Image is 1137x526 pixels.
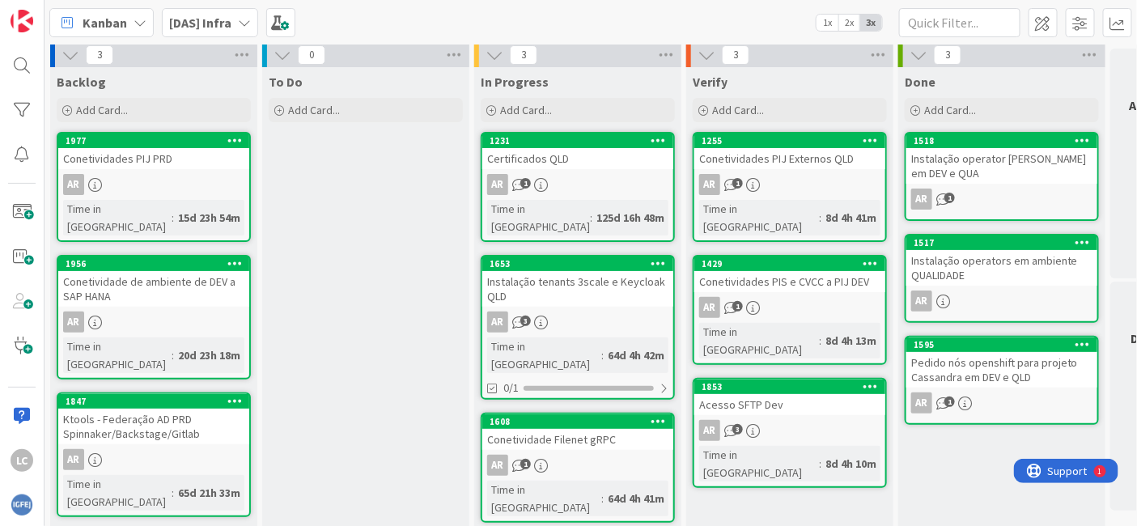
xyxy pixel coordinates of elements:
[906,291,1097,312] div: AR
[172,209,174,227] span: :
[490,135,673,146] div: 1231
[298,45,325,65] span: 0
[699,200,819,235] div: Time in [GEOGRAPHIC_DATA]
[58,257,249,271] div: 1956
[487,312,508,333] div: AR
[11,494,33,516] img: avatar
[906,235,1097,286] div: 1517Instalação operators em ambiente QUALIDADE
[693,132,887,242] a: 1255Conetividades PIJ Externos QLDARTime in [GEOGRAPHIC_DATA]:8d 4h 41m
[58,394,249,409] div: 1847
[906,134,1097,148] div: 1518
[487,455,508,476] div: AR
[819,209,821,227] span: :
[911,189,932,210] div: AR
[693,255,887,365] a: 1429Conetividades PIS e CVCC a PIJ DEVARTime in [GEOGRAPHIC_DATA]:8d 4h 13m
[944,193,955,203] span: 1
[693,74,728,90] span: Verify
[11,449,33,472] div: LC
[934,45,961,65] span: 3
[699,420,720,441] div: AR
[482,134,673,169] div: 1231Certificados QLD
[821,209,880,227] div: 8d 4h 41m
[83,13,127,32] span: Kanban
[592,209,668,227] div: 125d 16h 48m
[601,346,604,364] span: :
[604,346,668,364] div: 64d 4h 42m
[482,414,673,429] div: 1608
[914,339,1097,350] div: 1595
[722,45,749,65] span: 3
[694,174,885,195] div: AR
[732,301,743,312] span: 1
[57,392,251,517] a: 1847Ktools - Federação AD PRD Spinnaker/Backstage/GitlabARTime in [GEOGRAPHIC_DATA]:65d 21h 33m
[487,337,601,373] div: Time in [GEOGRAPHIC_DATA]
[482,148,673,169] div: Certificados QLD
[899,8,1020,37] input: Quick Filter...
[732,178,743,189] span: 1
[58,409,249,444] div: Ktools - Federação AD PRD Spinnaker/Backstage/Gitlab
[174,484,244,502] div: 65d 21h 33m
[63,449,84,470] div: AR
[838,15,860,31] span: 2x
[694,257,885,271] div: 1429
[905,234,1099,323] a: 1517Instalação operators em ambiente QUALIDADEAR
[482,455,673,476] div: AR
[11,10,33,32] img: Visit kanbanzone.com
[520,178,531,189] span: 1
[66,258,249,269] div: 1956
[604,490,668,507] div: 64d 4h 41m
[34,2,74,22] span: Support
[58,312,249,333] div: AR
[63,475,172,511] div: Time in [GEOGRAPHIC_DATA]
[732,424,743,435] span: 3
[172,484,174,502] span: :
[58,449,249,470] div: AR
[860,15,882,31] span: 3x
[84,6,88,19] div: 1
[693,378,887,488] a: 1853Acesso SFTP DevARTime in [GEOGRAPHIC_DATA]:8d 4h 10m
[481,74,549,90] span: In Progress
[520,316,531,326] span: 3
[481,255,675,400] a: 1653Instalação tenants 3scale e Keycloak QLDARTime in [GEOGRAPHIC_DATA]:64d 4h 42m0/1
[482,271,673,307] div: Instalação tenants 3scale e Keycloak QLD
[482,414,673,450] div: 1608Conetividade Filenet gRPC
[490,416,673,427] div: 1608
[288,103,340,117] span: Add Card...
[63,337,172,373] div: Time in [GEOGRAPHIC_DATA]
[819,332,821,350] span: :
[76,103,128,117] span: Add Card...
[819,455,821,473] span: :
[906,250,1097,286] div: Instalação operators em ambiente QUALIDADE
[58,174,249,195] div: AR
[906,392,1097,414] div: AR
[944,397,955,407] span: 1
[694,420,885,441] div: AR
[694,380,885,415] div: 1853Acesso SFTP Dev
[699,446,819,481] div: Time in [GEOGRAPHIC_DATA]
[58,134,249,169] div: 1977Conetividades PIJ PRD
[57,132,251,242] a: 1977Conetividades PIJ PRDARTime in [GEOGRAPHIC_DATA]:15d 23h 54m
[906,134,1097,184] div: 1518Instalação operator [PERSON_NAME] em DEV e QUA
[172,346,174,364] span: :
[694,134,885,169] div: 1255Conetividades PIJ Externos QLD
[906,235,1097,250] div: 1517
[500,103,552,117] span: Add Card...
[906,189,1097,210] div: AR
[487,200,590,235] div: Time in [GEOGRAPHIC_DATA]
[58,148,249,169] div: Conetividades PIJ PRD
[694,271,885,292] div: Conetividades PIS e CVCC a PIJ DEV
[503,380,519,397] span: 0/1
[914,135,1097,146] div: 1518
[58,257,249,307] div: 1956Conetividade de ambiente de DEV a SAP HANA
[699,297,720,318] div: AR
[694,394,885,415] div: Acesso SFTP Dev
[482,312,673,333] div: AR
[487,481,601,516] div: Time in [GEOGRAPHIC_DATA]
[699,323,819,358] div: Time in [GEOGRAPHIC_DATA]
[58,134,249,148] div: 1977
[712,103,764,117] span: Add Card...
[174,209,244,227] div: 15d 23h 54m
[58,394,249,444] div: 1847Ktools - Federação AD PRD Spinnaker/Backstage/Gitlab
[590,209,592,227] span: :
[702,381,885,392] div: 1853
